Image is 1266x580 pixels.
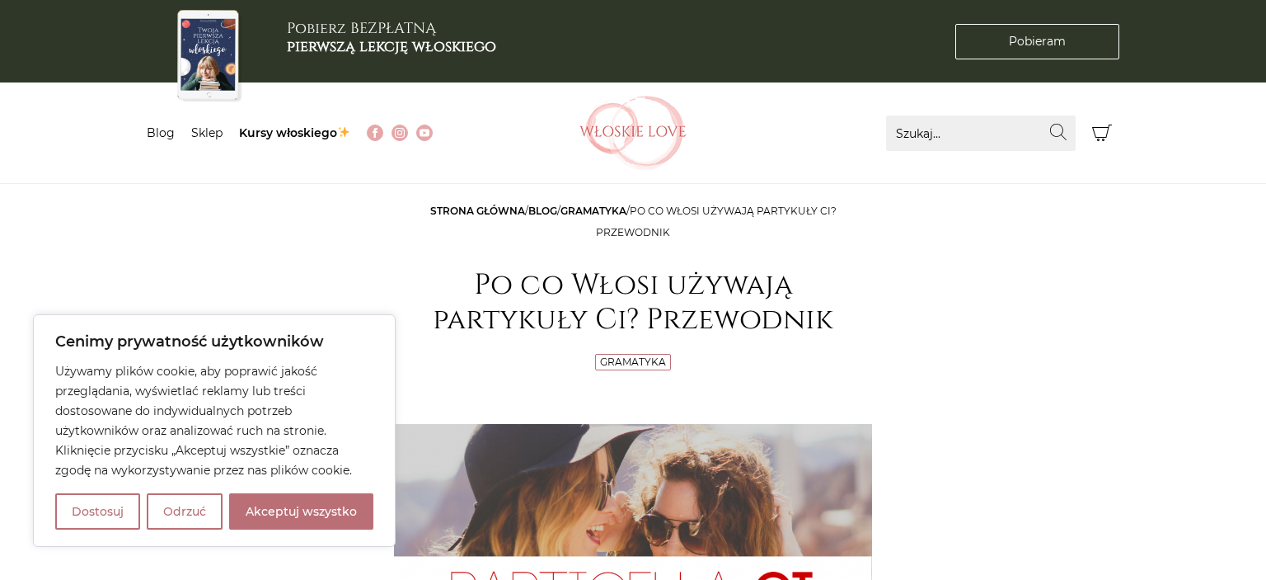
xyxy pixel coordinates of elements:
input: Szukaj... [886,116,1076,151]
span: Pobieram [1009,33,1066,50]
a: Blog [147,125,175,140]
h3: Pobierz BEZPŁATNĄ [287,20,496,55]
a: Sklep [191,125,223,140]
img: ✨ [338,126,349,138]
a: Kursy włoskiego [239,125,350,140]
button: Dostosuj [55,493,140,530]
button: Odrzuć [147,493,223,530]
b: pierwszą lekcję włoskiego [287,36,496,57]
span: / / / [430,205,837,238]
h1: Po co Włosi używają partykuły Ci? Przewodnik [394,268,872,337]
button: Koszyk [1084,116,1119,151]
p: Używamy plików cookie, aby poprawić jakość przeglądania, wyświetlać reklamy lub treści dostosowan... [55,361,373,480]
a: Gramatyka [560,205,626,217]
a: Pobieram [955,24,1119,59]
a: Gramatyka [600,356,666,368]
span: Po co Włosi używają partykuły Ci? Przewodnik [596,205,837,238]
button: Akceptuj wszystko [229,493,373,530]
img: Włoskielove [579,96,687,170]
a: Blog [528,205,557,217]
p: Cenimy prywatność użytkowników [55,332,373,351]
a: Strona główna [430,205,525,217]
